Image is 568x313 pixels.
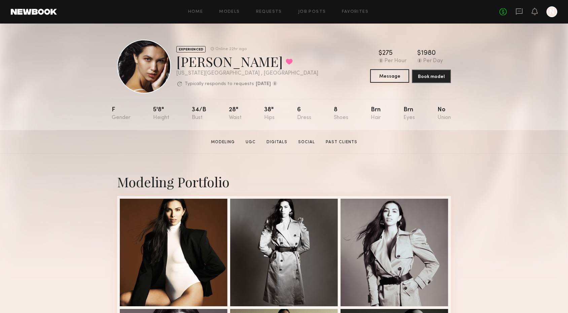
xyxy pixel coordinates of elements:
a: Past Clients [323,139,360,145]
a: Modeling [208,139,238,145]
div: No [437,107,451,121]
div: 5'8" [153,107,169,121]
div: Per Hour [385,58,406,64]
a: Models [219,10,240,14]
div: 28" [229,107,242,121]
div: Modeling Portfolio [117,173,451,191]
a: Social [295,139,318,145]
div: 8 [334,107,348,121]
a: Home [188,10,203,14]
div: 1980 [421,50,436,57]
div: 275 [382,50,393,57]
a: Job Posts [298,10,326,14]
a: UGC [243,139,258,145]
div: 34/b [192,107,206,121]
a: N [546,6,557,17]
a: Favorites [342,10,368,14]
div: 6 [297,107,311,121]
a: Digitals [264,139,290,145]
div: Per Day [423,58,443,64]
div: Brn [371,107,381,121]
button: Book model [412,70,451,83]
div: [US_STATE][GEOGRAPHIC_DATA] , [GEOGRAPHIC_DATA] [176,71,318,76]
div: Brn [403,107,415,121]
div: EXPERIENCED [176,46,206,52]
div: [PERSON_NAME] [176,52,318,70]
button: Message [370,69,409,83]
b: [DATE] [256,82,271,86]
div: Online 22hr ago [215,47,247,51]
p: Typically responds to requests [185,82,254,86]
a: Requests [256,10,282,14]
div: $ [417,50,421,57]
div: $ [379,50,382,57]
div: F [112,107,131,121]
div: 38" [264,107,275,121]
